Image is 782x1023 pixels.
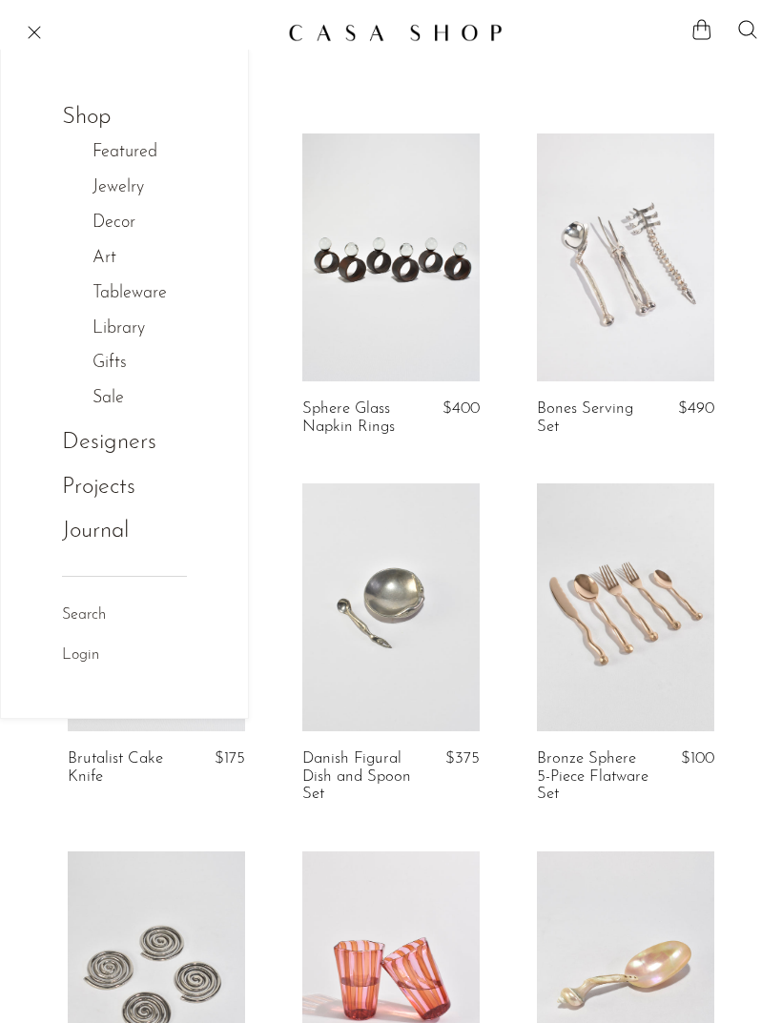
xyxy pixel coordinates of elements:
[62,99,136,135] a: Shop
[93,174,164,202] a: Jewelry
[62,469,161,505] a: Projects
[302,400,415,436] a: Sphere Glass Napkin Rings
[62,513,129,549] a: Journal
[93,139,177,167] a: Featured
[62,135,187,417] ul: Shop
[62,604,106,628] a: Search
[93,316,165,343] a: Library
[62,424,156,460] a: Designers
[445,750,480,767] span: $375
[62,644,99,668] a: Login
[93,350,147,378] a: Gifts
[93,280,187,308] a: Tableware
[93,385,144,413] a: Sale
[215,750,245,767] span: $175
[302,750,415,803] a: Danish Figural Dish and Spoon Set
[681,750,714,767] span: $100
[93,210,155,237] a: Decor
[442,400,480,417] span: $400
[678,400,714,417] span: $490
[23,21,46,44] button: Menu
[68,750,180,786] a: Brutalist Cake Knife
[62,95,187,554] ul: NEW HEADER MENU
[93,245,136,273] a: Art
[537,400,649,436] a: Bones Serving Set
[537,750,649,803] a: Bronze Sphere 5-Piece Flatware Set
